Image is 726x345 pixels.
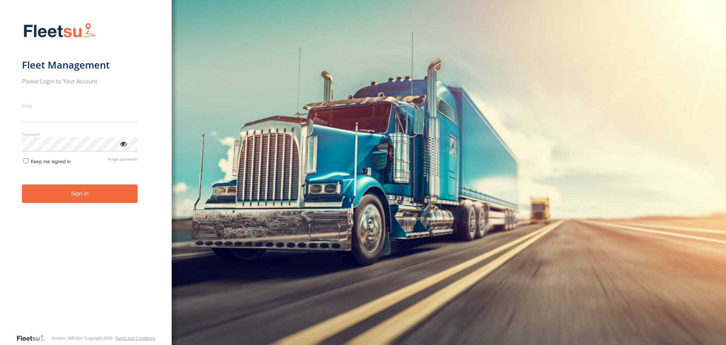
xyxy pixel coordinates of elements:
[22,59,138,71] h1: Fleet Management
[16,334,51,342] a: Visit our Website
[22,18,150,334] form: main
[80,336,155,340] div: © Copyright 2025 -
[22,103,138,109] label: Email
[23,158,28,163] input: Keep me signed in
[31,159,71,164] span: Keep me signed in
[51,336,80,340] div: Version: 305.01
[22,21,98,41] img: Fleetsu
[115,336,155,340] a: Terms and Conditions
[22,77,138,85] h2: Please Login to Your Account
[108,157,138,164] a: Forgot password?
[119,140,127,147] div: ViewPassword
[22,131,138,137] label: Password
[22,184,138,203] button: Sign in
